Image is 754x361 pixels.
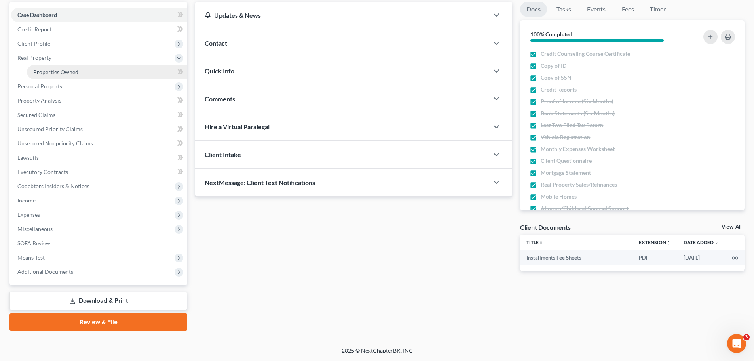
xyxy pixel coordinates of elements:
[541,97,613,105] span: Proof of Income (Six Months)
[205,95,235,103] span: Comments
[684,239,719,245] a: Date Added expand_more
[743,334,750,340] span: 3
[17,240,50,246] span: SOFA Review
[541,74,572,82] span: Copy of SSN
[152,347,603,361] div: 2025 © NextChapterBK, INC
[9,292,187,310] a: Download & Print
[17,126,83,132] span: Unsecured Priority Claims
[11,8,187,22] a: Case Dashboard
[520,2,547,17] a: Docs
[33,69,78,75] span: Properties Owned
[541,109,615,117] span: Bank Statements (Six Months)
[539,241,543,245] i: unfold_more
[520,250,632,265] td: Installments Fee Sheets
[17,97,61,104] span: Property Analysis
[530,31,572,38] strong: 100% Completed
[17,211,40,218] span: Expenses
[11,151,187,165] a: Lawsuits
[541,181,617,189] span: Real Property Sales/Refinances
[11,136,187,151] a: Unsecured Nonpriority Claims
[11,22,187,36] a: Credit Report
[11,108,187,122] a: Secured Claims
[541,62,566,70] span: Copy of ID
[541,145,615,153] span: Monthly Expenses Worksheet
[17,111,55,118] span: Secured Claims
[17,168,68,175] span: Executory Contracts
[205,67,234,74] span: Quick Info
[27,65,187,79] a: Properties Owned
[541,121,603,129] span: Last Two Filed Tax Return
[11,122,187,136] a: Unsecured Priority Claims
[205,123,270,130] span: Hire a Virtual Paralegal
[541,86,577,94] span: Credit Reports
[205,39,227,47] span: Contact
[541,157,592,165] span: Client Questionnaire
[639,239,671,245] a: Extensionunfold_more
[17,26,51,32] span: Credit Report
[17,268,73,275] span: Additional Documents
[11,94,187,108] a: Property Analysis
[17,197,36,204] span: Income
[9,313,187,331] a: Review & File
[550,2,577,17] a: Tasks
[541,133,590,141] span: Vehicle Registration
[11,165,187,179] a: Executory Contracts
[541,169,591,177] span: Mortgage Statement
[666,241,671,245] i: unfold_more
[632,250,677,265] td: PDF
[722,224,741,230] a: View All
[17,254,45,261] span: Means Test
[17,183,89,189] span: Codebtors Insiders & Notices
[541,193,577,201] span: Mobile Homes
[727,334,746,353] iframe: Intercom live chat
[17,225,53,232] span: Miscellaneous
[581,2,612,17] a: Events
[17,83,63,90] span: Personal Property
[205,179,315,186] span: NextMessage: Client Text Notifications
[205,151,241,158] span: Client Intake
[615,2,640,17] a: Fees
[520,223,571,231] div: Client Documents
[205,11,479,19] div: Updates & News
[714,241,719,245] i: expand_more
[17,54,51,61] span: Real Property
[17,140,93,147] span: Unsecured Nonpriority Claims
[17,40,50,47] span: Client Profile
[541,204,629,212] span: Alimony/Child and Spousal Support
[677,250,726,265] td: [DATE]
[644,2,672,17] a: Timer
[11,236,187,250] a: SOFA Review
[17,154,39,161] span: Lawsuits
[17,11,57,18] span: Case Dashboard
[526,239,543,245] a: Titleunfold_more
[541,50,630,58] span: Credit Counseling Course Certificate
